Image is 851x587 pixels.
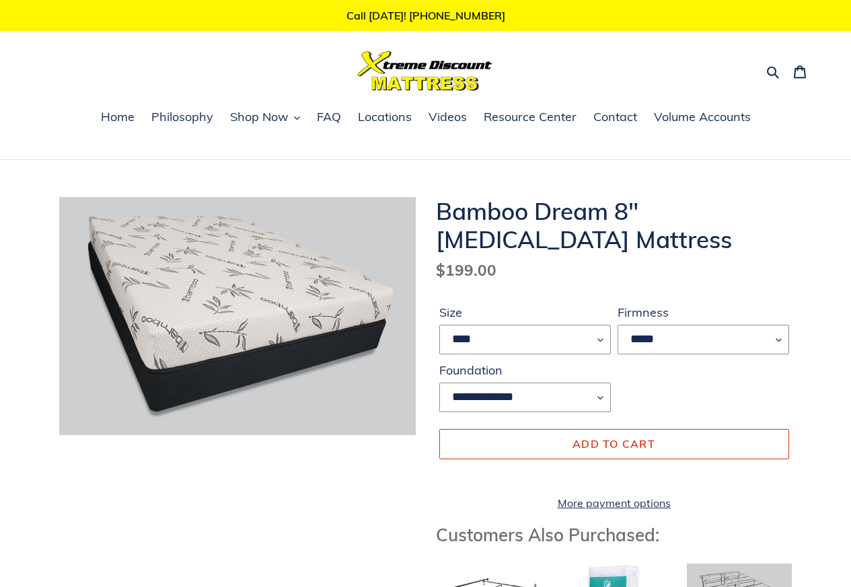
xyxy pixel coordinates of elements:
[647,108,757,128] a: Volume Accounts
[436,197,792,253] h1: Bamboo Dream 8" [MEDICAL_DATA] Mattress
[436,260,496,280] span: $199.00
[230,109,289,125] span: Shop Now
[101,109,135,125] span: Home
[477,108,583,128] a: Resource Center
[587,108,644,128] a: Contact
[439,495,789,511] a: More payment options
[317,109,341,125] span: FAQ
[654,109,751,125] span: Volume Accounts
[223,108,307,128] button: Shop Now
[572,437,655,451] span: Add to cart
[439,303,611,321] label: Size
[351,108,418,128] a: Locations
[94,108,141,128] a: Home
[593,109,637,125] span: Contact
[358,51,492,91] img: Xtreme Discount Mattress
[439,361,611,379] label: Foundation
[310,108,348,128] a: FAQ
[429,109,467,125] span: Videos
[145,108,220,128] a: Philosophy
[436,524,792,545] h3: Customers Also Purchased:
[484,109,577,125] span: Resource Center
[422,108,474,128] a: Videos
[151,109,213,125] span: Philosophy
[358,109,412,125] span: Locations
[439,429,789,459] button: Add to cart
[618,303,789,321] label: Firmness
